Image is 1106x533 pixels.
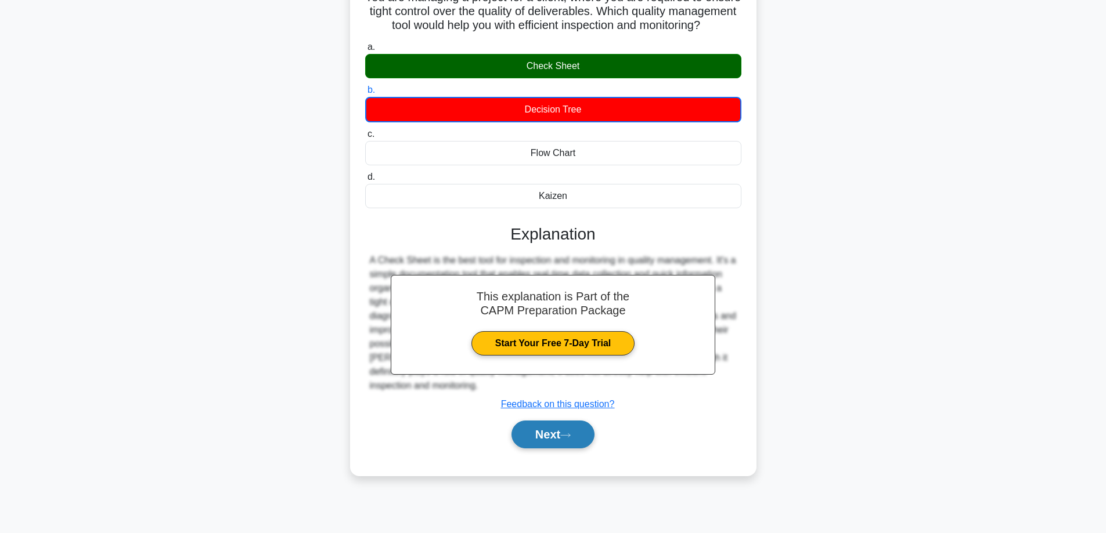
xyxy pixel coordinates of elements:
a: Start Your Free 7-Day Trial [471,331,635,356]
span: d. [368,172,375,182]
span: a. [368,42,375,52]
div: A Check Sheet is the best tool for inspection and monitoring in quality management. It's a simple... [370,253,737,393]
div: Decision Tree [365,97,741,122]
div: Flow Chart [365,141,741,165]
div: Check Sheet [365,54,741,78]
h3: Explanation [372,224,734,244]
a: Feedback on this question? [501,399,615,409]
button: Next [511,420,595,448]
span: b. [368,85,375,95]
span: c. [368,129,374,139]
div: Kaizen [365,184,741,208]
